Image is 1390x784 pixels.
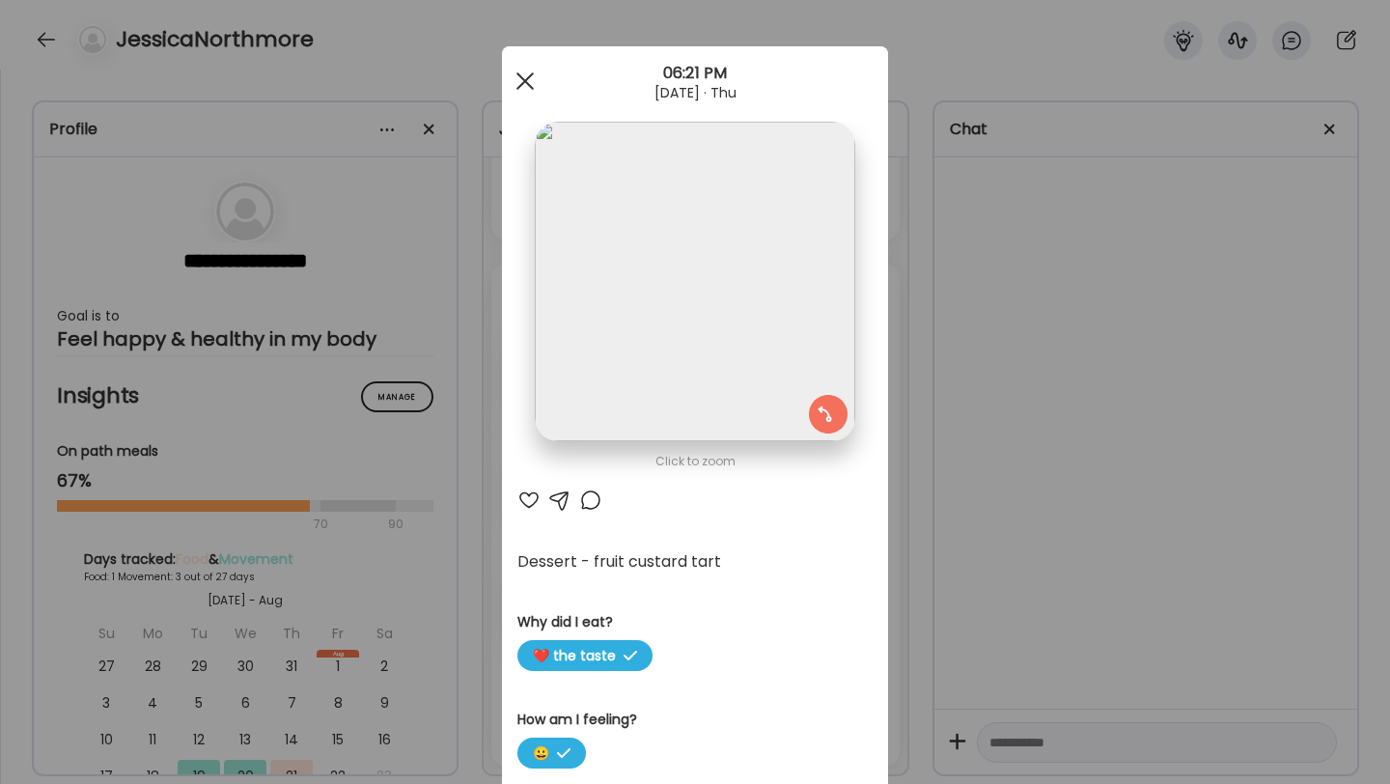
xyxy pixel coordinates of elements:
[517,612,873,632] h3: Why did I eat?
[517,550,873,574] div: Dessert - fruit custard tart
[517,450,873,473] div: Click to zoom
[502,85,888,100] div: [DATE] · Thu
[517,710,873,730] h3: How am I feeling?
[517,640,653,671] span: ❤️ the taste
[535,122,854,441] img: images%2FeG6ITufXlZfJWLTzQJChGV6uFB82%2FB45W6RGwWEmjzkSEsMkZ%2F6UBaUOolIkroEh8vC0pT_1080
[517,738,586,769] span: 😀
[502,62,888,85] div: 06:21 PM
